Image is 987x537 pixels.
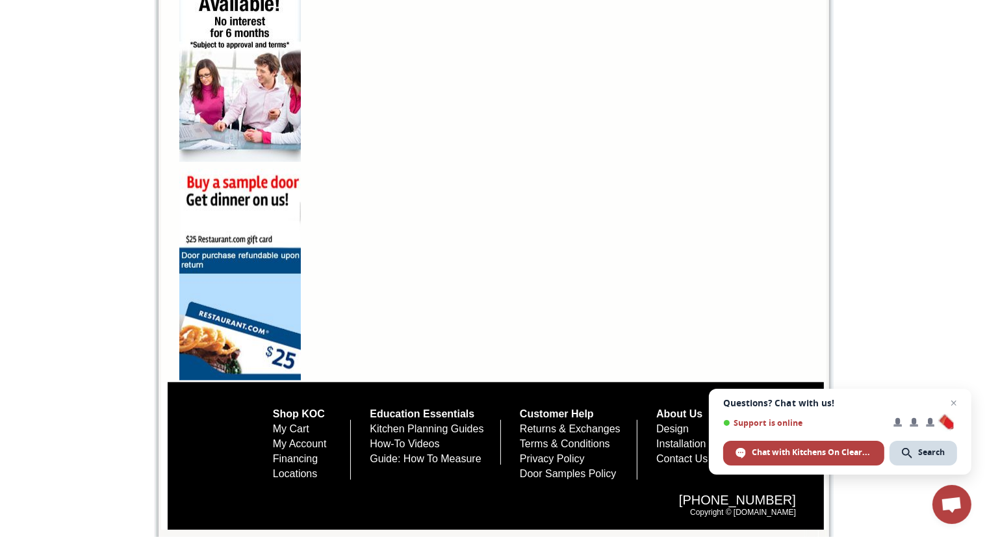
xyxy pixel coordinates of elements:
div: Chat with Kitchens On Clearance [723,441,884,465]
a: Contact Us [656,453,708,464]
a: Door Samples Policy [520,468,617,479]
h5: Customer Help [520,408,637,420]
a: My Cart [273,423,309,434]
span: Search [918,447,945,458]
a: Kitchen Planning Guides [370,423,483,434]
span: Close chat [946,395,962,411]
a: My Account [273,438,327,449]
span: Support is online [723,418,884,428]
a: Privacy Policy [520,453,585,464]
a: Locations [273,468,318,479]
a: Returns & Exchanges [520,423,621,434]
div: Open chat [932,485,971,524]
a: Shop KOC [273,408,325,419]
span: [PHONE_NUMBER] [211,493,796,508]
a: Education Essentials [370,408,474,419]
a: Terms & Conditions [520,438,610,449]
a: About Us [656,408,702,419]
a: Guide: How To Measure [370,453,481,464]
span: Chat with Kitchens On Clearance [752,447,872,458]
a: How-To Videos [370,438,439,449]
a: Installation [656,438,706,449]
div: Search [890,441,957,465]
a: Financing [273,453,318,464]
span: Questions? Chat with us! [723,398,957,408]
div: Copyright © [DOMAIN_NAME] [198,480,809,530]
a: Design [656,423,689,434]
